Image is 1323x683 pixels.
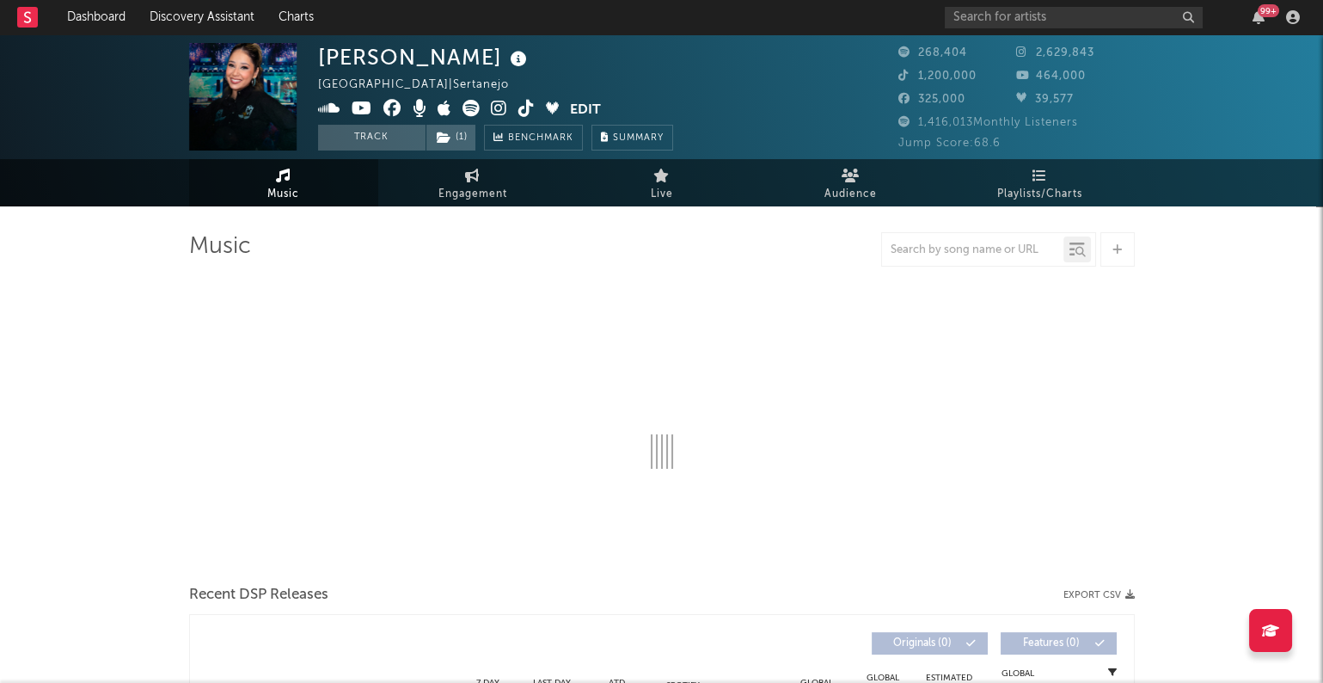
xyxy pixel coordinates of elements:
a: Music [189,159,378,206]
div: 99 + [1258,4,1279,17]
input: Search for artists [945,7,1203,28]
button: Edit [570,100,601,121]
button: Export CSV [1063,590,1135,600]
span: Recent DSP Releases [189,585,328,606]
div: [GEOGRAPHIC_DATA] | Sertanejo [318,75,529,95]
span: Engagement [438,184,507,205]
div: [PERSON_NAME] [318,43,531,71]
a: Live [567,159,756,206]
span: Audience [824,184,877,205]
span: 325,000 [898,94,965,105]
span: Live [651,184,673,205]
a: Playlists/Charts [946,159,1135,206]
span: 1,416,013 Monthly Listeners [898,117,1078,128]
span: 268,404 [898,47,967,58]
button: Summary [591,125,673,151]
input: Search by song name or URL [882,243,1063,257]
button: Track [318,125,426,151]
span: Playlists/Charts [997,184,1082,205]
a: Benchmark [484,125,583,151]
span: 39,577 [1016,94,1074,105]
button: Originals(0) [872,632,988,655]
span: 1,200,000 [898,71,977,82]
button: Features(0) [1001,632,1117,655]
a: Engagement [378,159,567,206]
span: Originals ( 0 ) [883,638,962,649]
span: Features ( 0 ) [1012,638,1091,649]
a: Audience [756,159,946,206]
button: (1) [426,125,475,151]
span: Music [267,184,299,205]
span: Summary [613,133,664,143]
span: Jump Score: 68.6 [898,138,1001,149]
span: 464,000 [1016,71,1086,82]
span: 2,629,843 [1016,47,1094,58]
button: 99+ [1253,10,1265,24]
span: ( 1 ) [426,125,476,151]
span: Benchmark [508,128,573,149]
